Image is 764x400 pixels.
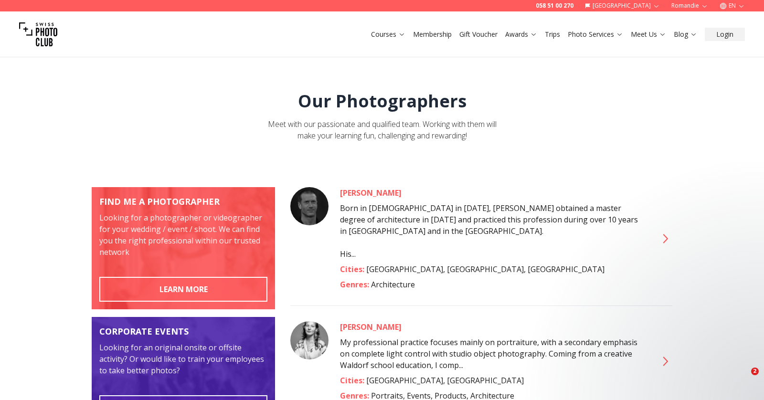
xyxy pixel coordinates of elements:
div: FIND ME A PHOTOGRAPHER [99,195,267,208]
button: LEARN MORE [99,277,267,302]
div: CORPORATE EVENTS [99,325,267,338]
iframe: Intercom live chat [732,368,754,390]
a: Membership [413,30,452,39]
button: Login [705,28,745,41]
button: Blog [670,28,701,41]
a: Courses [371,30,405,39]
a: Trips [545,30,560,39]
a: [PERSON_NAME] [340,187,646,199]
button: Meet Us [627,28,670,41]
span: Cities : [340,375,366,386]
span: Looking for an original onsite or offsite activity? Or would like to train your employees to take... [99,342,264,376]
button: Trips [541,28,564,41]
div: [GEOGRAPHIC_DATA], [GEOGRAPHIC_DATA], [GEOGRAPHIC_DATA] [340,263,646,275]
a: Meet Us [631,30,666,39]
a: 058 51 00 270 [536,2,573,10]
span: 2 [751,368,759,375]
span: Genres : [340,279,371,290]
img: Alix Golay [290,321,329,359]
button: Photo Services [564,28,627,41]
button: Membership [409,28,456,41]
div: [GEOGRAPHIC_DATA], [GEOGRAPHIC_DATA] [340,375,646,386]
span: Cities : [340,264,366,274]
span: Looking for a photographer or videographer for your wedding / event / shoot. We can find you the ... [99,212,262,257]
p: Born in [DEMOGRAPHIC_DATA] in [DATE], [PERSON_NAME] obtained a master degree of architecture in [... [340,202,646,237]
a: Gift Voucher [459,30,498,39]
a: Meet the teamFIND ME A PHOTOGRAPHERLooking for a photographer or videographer for your wedding / ... [92,187,275,309]
img: Adrien Barakat [290,187,329,225]
h1: Our Photographers [298,92,467,111]
button: Courses [367,28,409,41]
a: [PERSON_NAME] [340,321,646,333]
a: Blog [674,30,697,39]
span: Meet with our passionate and qualified team. Working with them will make your learning fun, chall... [268,119,497,141]
a: Photo Services [568,30,623,39]
span: His... [340,202,646,259]
a: Awards [505,30,537,39]
img: Swiss photo club [19,15,57,53]
button: Awards [501,28,541,41]
div: Architecture [340,279,646,290]
button: Gift Voucher [456,28,501,41]
span: My professional practice focuses mainly on portraiture, with a secondary emphasis on complete lig... [340,337,637,370]
img: Meet the team [92,187,275,309]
